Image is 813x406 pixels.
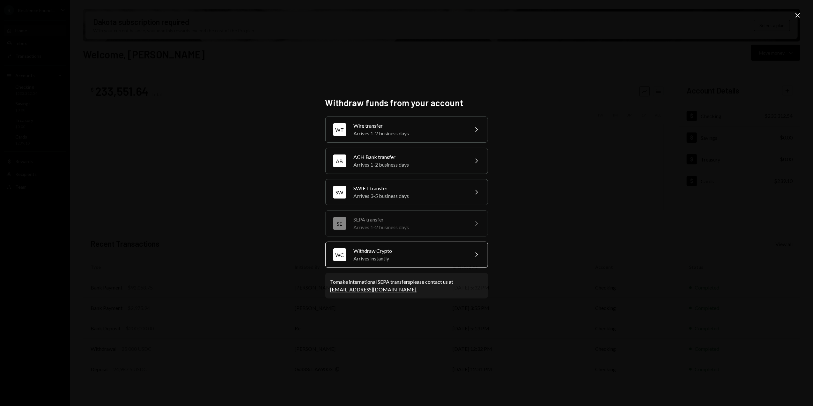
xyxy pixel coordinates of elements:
[333,123,346,136] div: WT
[325,148,488,174] button: ABACH Bank transferArrives 1-2 business days
[325,242,488,268] button: WCWithdraw CryptoArrives instantly
[354,247,465,255] div: Withdraw Crypto
[333,248,346,261] div: WC
[333,154,346,167] div: AB
[330,286,417,293] a: [EMAIL_ADDRESS][DOMAIN_NAME]
[330,278,483,293] div: To make international SEPA transfers please contact us at .
[354,153,465,161] div: ACH Bank transfer
[354,223,465,231] div: Arrives 1-2 business days
[333,217,346,230] div: SE
[325,210,488,237] button: SESEPA transferArrives 1-2 business days
[325,117,488,143] button: WTWire transferArrives 1-2 business days
[354,161,465,169] div: Arrives 1-2 business days
[354,184,465,192] div: SWIFT transfer
[354,192,465,200] div: Arrives 3-5 business days
[325,179,488,205] button: SWSWIFT transferArrives 3-5 business days
[325,97,488,109] h2: Withdraw funds from your account
[354,216,465,223] div: SEPA transfer
[354,255,465,262] div: Arrives instantly
[354,130,465,137] div: Arrives 1-2 business days
[333,186,346,199] div: SW
[354,122,465,130] div: Wire transfer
